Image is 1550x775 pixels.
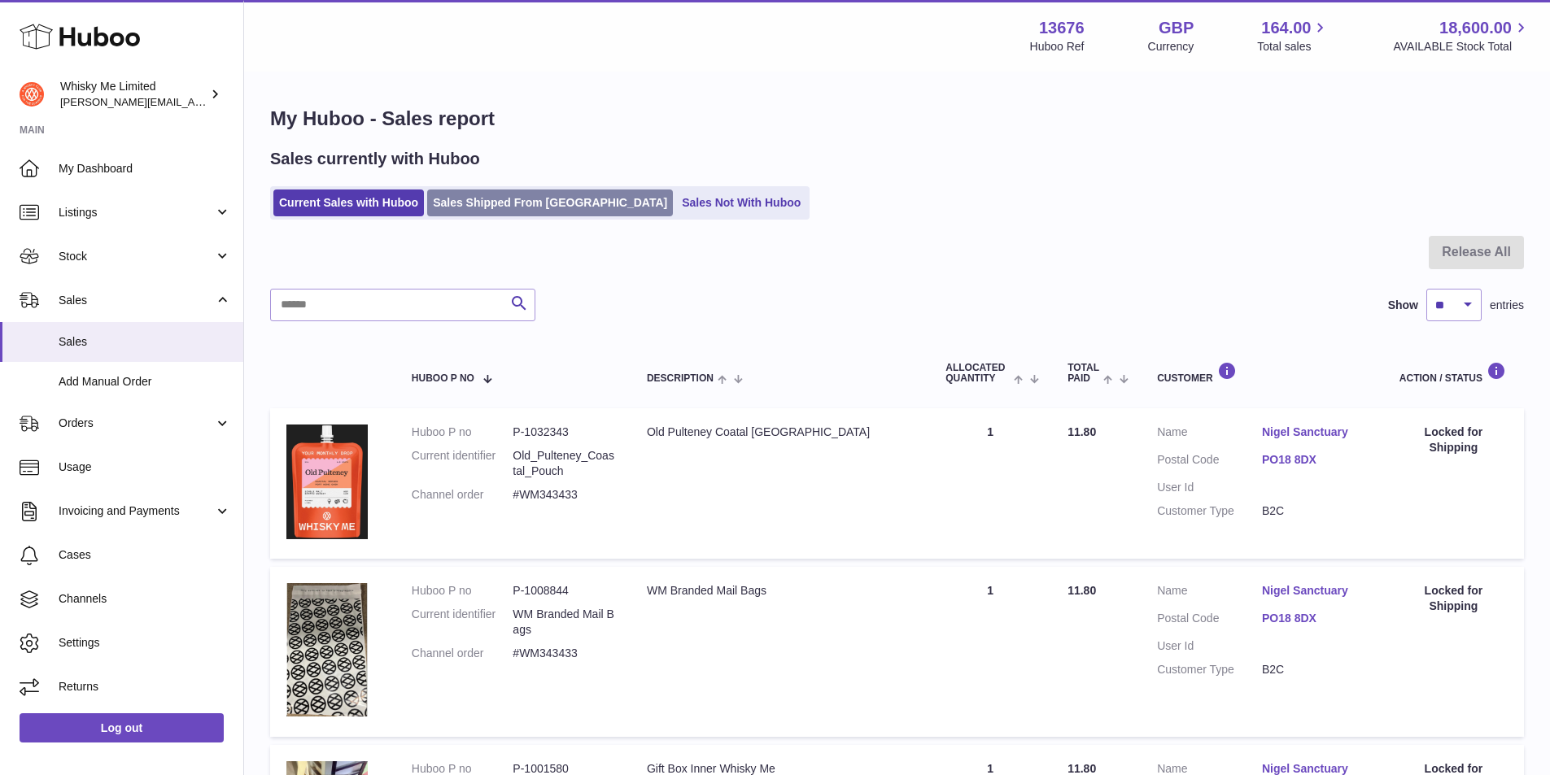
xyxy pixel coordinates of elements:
a: Log out [20,713,224,742]
div: Whisky Me Limited [60,79,207,110]
div: Customer [1157,362,1367,384]
span: Invoicing and Payments [59,503,214,519]
span: Sales [59,293,214,308]
h2: Sales currently with Huboo [270,148,480,170]
span: [PERSON_NAME][EMAIL_ADDRESS][DOMAIN_NAME] [60,95,326,108]
dd: Old_Pulteney_Coastal_Pouch [513,448,614,479]
span: My Dashboard [59,161,231,176]
dd: #WM343433 [513,487,614,503]
div: WM Branded Mail Bags [647,583,913,599]
span: 11.80 [1068,584,1096,597]
dd: B2C [1262,662,1367,677]
dt: Postal Code [1157,611,1262,630]
dd: #WM343433 [513,646,614,661]
span: 11.80 [1068,425,1096,438]
span: entries [1490,298,1524,313]
strong: 13676 [1039,17,1085,39]
span: Sales [59,334,231,350]
a: Nigel Sanctuary [1262,425,1367,440]
span: Channels [59,591,231,607]
a: 18,600.00 AVAILABLE Stock Total [1393,17,1530,54]
label: Show [1388,298,1418,313]
span: Description [647,373,714,384]
a: PO18 8DX [1262,452,1367,468]
dt: Current identifier [412,607,513,638]
dt: Current identifier [412,448,513,479]
dt: Customer Type [1157,662,1262,677]
div: Huboo Ref [1030,39,1085,54]
span: Returns [59,679,231,694]
div: Action / Status [1399,362,1508,384]
span: Listings [59,205,214,220]
dt: Channel order [412,646,513,661]
td: 1 [929,408,1051,559]
span: Usage [59,459,231,475]
span: Total paid [1068,363,1099,384]
dd: B2C [1262,503,1367,519]
a: PO18 8DX [1262,611,1367,626]
span: Orders [59,416,214,431]
dd: WM Branded Mail Bags [513,607,614,638]
dt: Customer Type [1157,503,1262,519]
span: 18,600.00 [1439,17,1512,39]
dt: User Id [1157,480,1262,495]
dt: Name [1157,425,1262,444]
span: Huboo P no [412,373,474,384]
a: Sales Not With Huboo [676,189,806,216]
span: AVAILABLE Stock Total [1393,39,1530,54]
div: Currency [1148,39,1194,54]
dt: Huboo P no [412,583,513,599]
a: Sales Shipped From [GEOGRAPHIC_DATA] [427,189,673,216]
dt: Name [1157,583,1262,603]
img: frances@whiskyshop.com [20,82,44,107]
div: Locked for Shipping [1399,583,1508,614]
dt: Postal Code [1157,452,1262,472]
dt: User Id [1157,638,1262,654]
span: 164.00 [1261,17,1311,39]
img: 1739541345.jpg [286,425,368,538]
span: Settings [59,635,231,651]
td: 1 [929,567,1051,737]
span: Add Manual Order [59,374,231,390]
dt: Channel order [412,487,513,503]
span: ALLOCATED Quantity [945,363,1010,384]
div: Old Pulteney Coatal [GEOGRAPHIC_DATA] [647,425,913,440]
span: Cases [59,547,231,563]
strong: GBP [1159,17,1194,39]
span: 11.80 [1068,762,1096,775]
a: Nigel Sanctuary [1262,583,1367,599]
a: 164.00 Total sales [1257,17,1330,54]
img: 1725358317.png [286,583,368,716]
a: Current Sales with Huboo [273,189,424,216]
dd: P-1032343 [513,425,614,440]
h1: My Huboo - Sales report [270,106,1524,132]
span: Stock [59,249,214,264]
dd: P-1008844 [513,583,614,599]
dt: Huboo P no [412,425,513,440]
span: Total sales [1257,39,1330,54]
div: Locked for Shipping [1399,425,1508,455]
